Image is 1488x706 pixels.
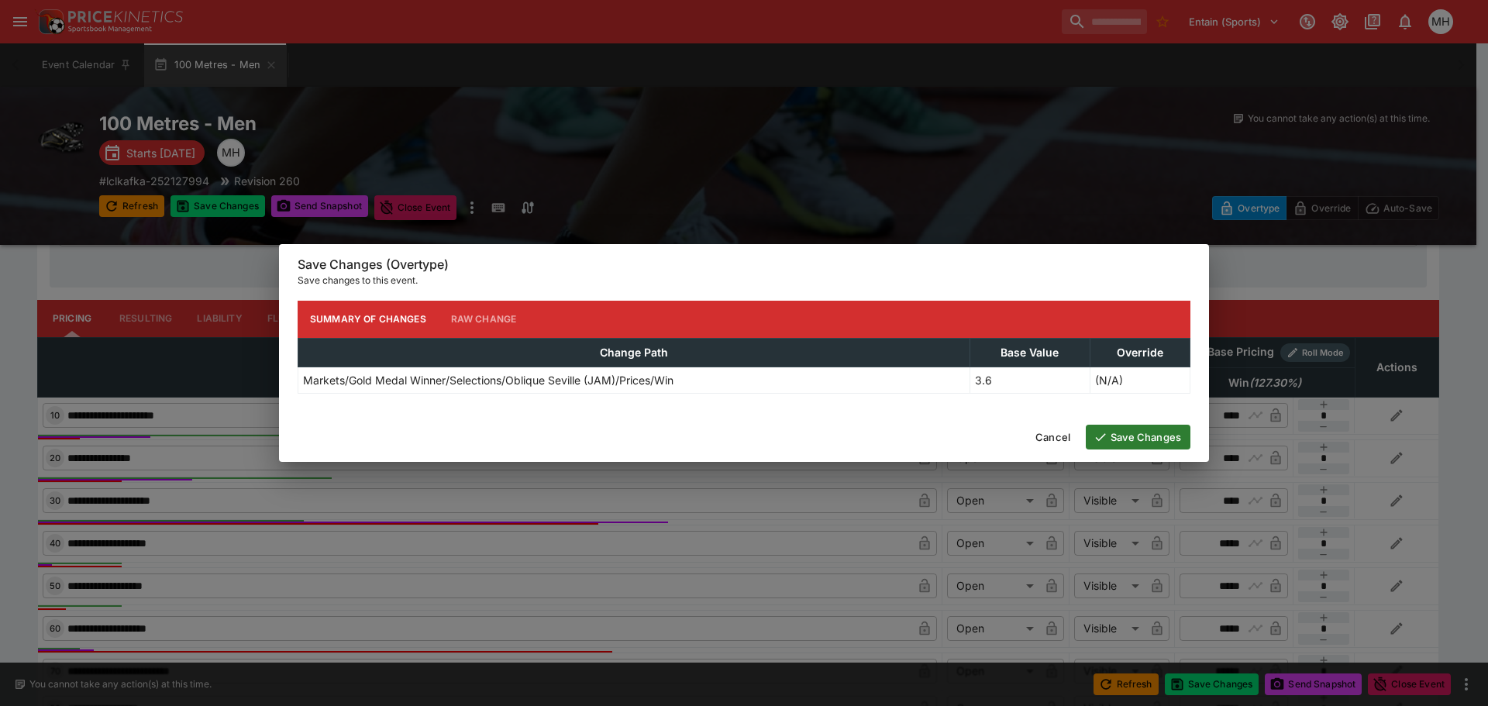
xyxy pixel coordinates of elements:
[1026,425,1080,449] button: Cancel
[298,273,1190,288] p: Save changes to this event.
[970,338,1090,367] th: Base Value
[298,257,1190,273] h6: Save Changes (Overtype)
[970,367,1090,393] td: 3.6
[303,372,673,388] p: Markets/Gold Medal Winner/Selections/Oblique Seville (JAM)/Prices/Win
[1090,367,1190,393] td: (N/A)
[298,338,970,367] th: Change Path
[439,301,529,338] button: Raw Change
[1090,338,1190,367] th: Override
[298,301,439,338] button: Summary of Changes
[1086,425,1190,449] button: Save Changes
